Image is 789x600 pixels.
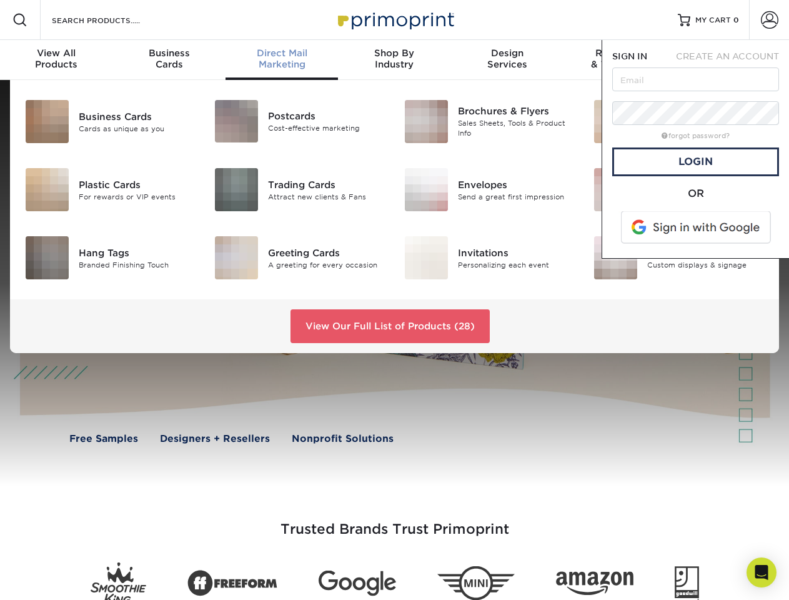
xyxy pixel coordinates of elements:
[29,491,760,552] h3: Trusted Brands Trust Primoprint
[332,6,457,33] img: Primoprint
[451,47,563,59] span: Design
[556,572,633,596] img: Amazon
[612,51,647,61] span: SIGN IN
[676,51,779,61] span: CREATE AN ACCOUNT
[563,47,676,59] span: Resources
[563,40,676,80] a: Resources& Templates
[112,40,225,80] a: BusinessCards
[112,47,225,70] div: Cards
[612,147,779,176] a: Login
[675,566,699,600] img: Goodwill
[226,40,338,80] a: Direct MailMarketing
[451,40,563,80] a: DesignServices
[112,47,225,59] span: Business
[51,12,172,27] input: SEARCH PRODUCTS.....
[338,47,450,59] span: Shop By
[338,40,450,80] a: Shop ByIndustry
[319,571,396,596] img: Google
[338,47,450,70] div: Industry
[695,15,731,26] span: MY CART
[662,132,730,140] a: forgot password?
[612,67,779,91] input: Email
[747,557,777,587] div: Open Intercom Messenger
[451,47,563,70] div: Services
[226,47,338,59] span: Direct Mail
[612,186,779,201] div: OR
[226,47,338,70] div: Marketing
[290,309,490,343] a: View Our Full List of Products (28)
[563,47,676,70] div: & Templates
[733,16,739,24] span: 0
